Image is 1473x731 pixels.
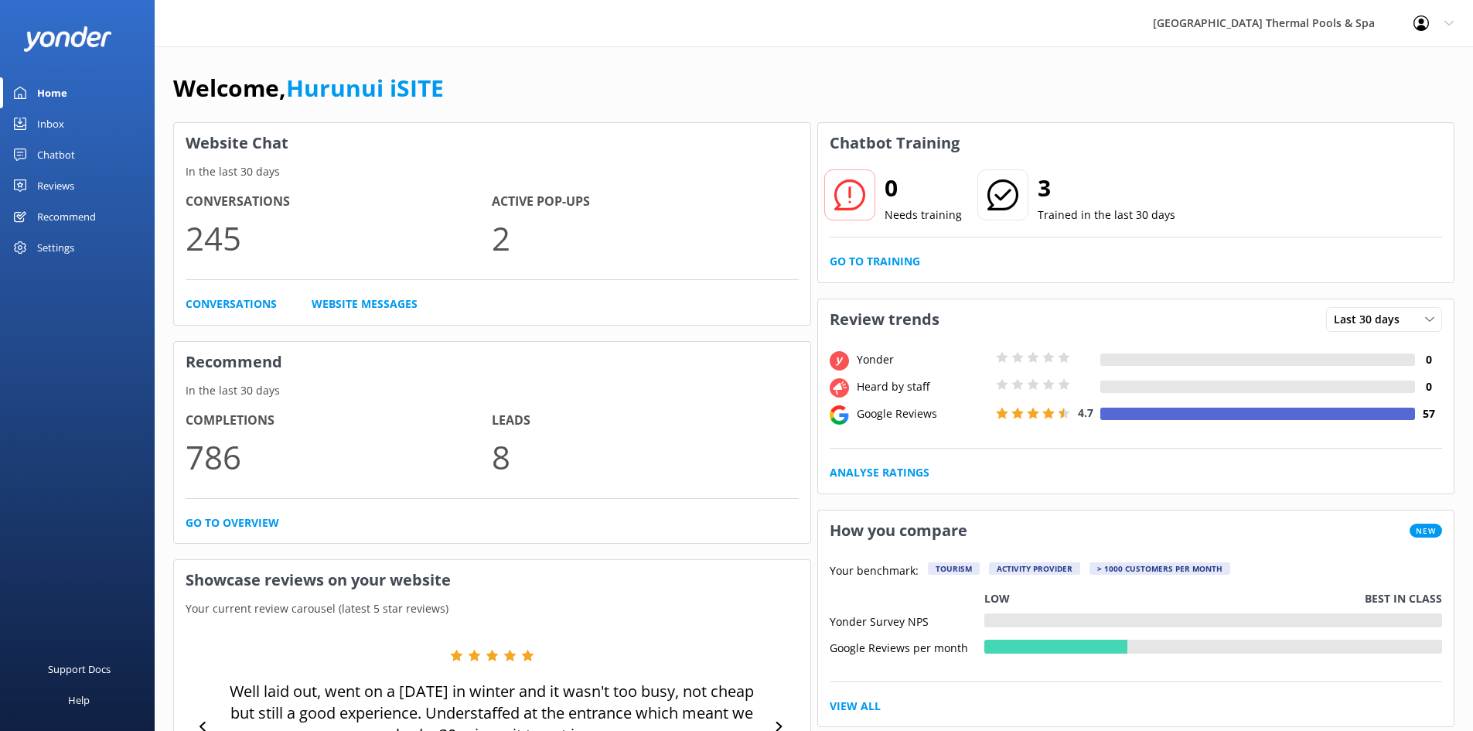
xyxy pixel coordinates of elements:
[818,123,971,163] h3: Chatbot Training
[174,342,810,382] h3: Recommend
[885,207,962,224] p: Needs training
[312,295,418,313] a: Website Messages
[830,698,881,715] a: View All
[1365,590,1442,607] p: Best in class
[37,139,75,170] div: Chatbot
[174,163,810,180] p: In the last 30 days
[186,192,492,212] h4: Conversations
[830,640,984,654] div: Google Reviews per month
[1038,169,1175,207] h2: 3
[853,351,992,368] div: Yonder
[37,108,64,139] div: Inbox
[1415,405,1442,422] h4: 57
[1089,562,1230,575] div: > 1000 customers per month
[186,431,492,483] p: 786
[1038,207,1175,224] p: Trained in the last 30 days
[830,613,984,627] div: Yonder Survey NPS
[37,170,74,201] div: Reviews
[818,299,951,340] h3: Review trends
[853,378,992,395] div: Heard by staff
[989,562,1080,575] div: Activity Provider
[492,212,798,264] p: 2
[186,212,492,264] p: 245
[1078,405,1093,420] span: 4.7
[885,169,962,207] h2: 0
[830,562,919,581] p: Your benchmark:
[174,600,810,617] p: Your current review carousel (latest 5 star reviews)
[1410,524,1442,538] span: New
[173,70,444,107] h1: Welcome,
[37,77,67,108] div: Home
[186,411,492,431] h4: Completions
[984,590,1010,607] p: Low
[37,232,74,263] div: Settings
[830,464,929,481] a: Analyse Ratings
[928,562,980,575] div: Tourism
[818,511,979,551] h3: How you compare
[174,560,810,600] h3: Showcase reviews on your website
[174,382,810,399] p: In the last 30 days
[186,295,277,313] a: Conversations
[830,253,920,270] a: Go to Training
[1334,311,1409,328] span: Last 30 days
[186,514,279,531] a: Go to overview
[853,405,992,422] div: Google Reviews
[492,431,798,483] p: 8
[492,192,798,212] h4: Active Pop-ups
[48,654,111,685] div: Support Docs
[1415,351,1442,368] h4: 0
[68,685,90,716] div: Help
[23,26,112,52] img: yonder-white-logo.png
[286,72,444,104] a: Hurunui iSITE
[37,201,96,232] div: Recommend
[1415,378,1442,395] h4: 0
[174,123,810,163] h3: Website Chat
[492,411,798,431] h4: Leads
